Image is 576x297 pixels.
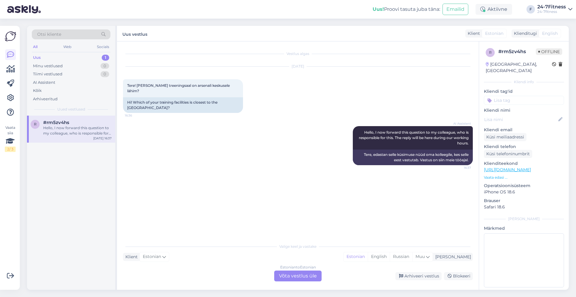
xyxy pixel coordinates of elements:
[433,254,471,260] div: [PERSON_NAME]
[484,175,564,180] p: Vaata edasi ...
[343,252,368,261] div: Estonian
[143,253,161,260] span: Estonian
[33,88,42,94] div: Kõik
[373,6,440,13] div: Proovi tasuta juba täna:
[33,71,62,77] div: Tiimi vestlused
[123,51,473,56] div: Vestlus algas
[43,125,112,136] div: Hello, I now forward this question to my colleague, who is responsible for this. The reply will b...
[537,5,566,9] div: 24-7Fitness
[498,48,536,55] div: # rm5zv4hs
[484,96,564,105] input: Lisa tag
[123,254,138,260] div: Klient
[485,30,503,37] span: Estonian
[96,43,110,51] div: Socials
[123,97,243,113] div: Hi! Which of your training facilities is closest to the [GEOGRAPHIC_DATA]?
[125,113,147,118] span: 16:36
[33,55,41,61] div: Uus
[100,63,109,69] div: 0
[484,79,564,85] div: Kliendi info
[395,272,442,280] div: Arhiveeri vestlus
[102,55,109,61] div: 1
[526,5,535,14] div: F
[5,125,16,152] div: Vaata siia
[484,189,564,195] p: iPhone OS 18.6
[280,265,316,270] div: Estonian to Estonian
[448,121,471,126] span: AI Assistent
[373,6,384,12] b: Uus!
[484,225,564,232] p: Märkmed
[33,63,63,69] div: Minu vestlused
[465,30,480,37] div: Klient
[484,127,564,133] p: Kliendi email
[93,136,112,141] div: [DATE] 16:37
[484,107,564,114] p: Kliendi nimi
[486,61,552,74] div: [GEOGRAPHIC_DATA], [GEOGRAPHIC_DATA]
[484,144,564,150] p: Kliendi telefon
[37,31,61,38] span: Otsi kliente
[390,252,412,261] div: Russian
[484,198,564,204] p: Brauser
[359,130,469,145] span: Hello, I now forward this question to my colleague, who is responsible for this. The reply will b...
[127,83,231,93] span: Tere! [PERSON_NAME] treeningsaal on arsenali keskusele lähim?
[57,107,85,112] span: Uued vestlused
[511,30,537,37] div: Klienditugi
[448,165,471,170] span: 16:37
[5,31,16,42] img: Askly Logo
[33,96,58,102] div: Arhiveeritud
[100,71,109,77] div: 0
[33,80,55,86] div: AI Assistent
[484,160,564,167] p: Klienditeekond
[537,5,572,14] a: 24-7Fitness24-7fitness
[368,252,390,261] div: English
[484,216,564,222] div: [PERSON_NAME]
[542,30,558,37] span: English
[484,150,532,158] div: Küsi telefoninumbrit
[537,9,566,14] div: 24-7fitness
[34,122,37,126] span: r
[484,88,564,95] p: Kliendi tag'id
[536,48,562,55] span: Offline
[62,43,73,51] div: Web
[444,272,473,280] div: Blokeeri
[442,4,468,15] button: Emailid
[484,116,557,123] input: Lisa nimi
[353,150,473,165] div: Tere, edastan selle küsimuse nüüd oma kolleegile, kes selle eest vastutab. Vastus on siin meie tö...
[484,133,526,141] div: Küsi meiliaadressi
[5,147,16,152] div: 2 / 3
[475,4,512,15] div: Aktiivne
[489,50,492,55] span: r
[274,271,322,281] div: Võta vestlus üle
[484,204,564,210] p: Safari 18.6
[123,244,473,249] div: Valige keel ja vastake
[123,64,473,69] div: [DATE]
[484,167,531,172] a: [URL][DOMAIN_NAME]
[415,254,425,259] span: Muu
[32,43,39,51] div: All
[43,120,69,125] span: #rm5zv4hs
[484,183,564,189] p: Operatsioonisüsteem
[122,29,147,38] label: Uus vestlus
